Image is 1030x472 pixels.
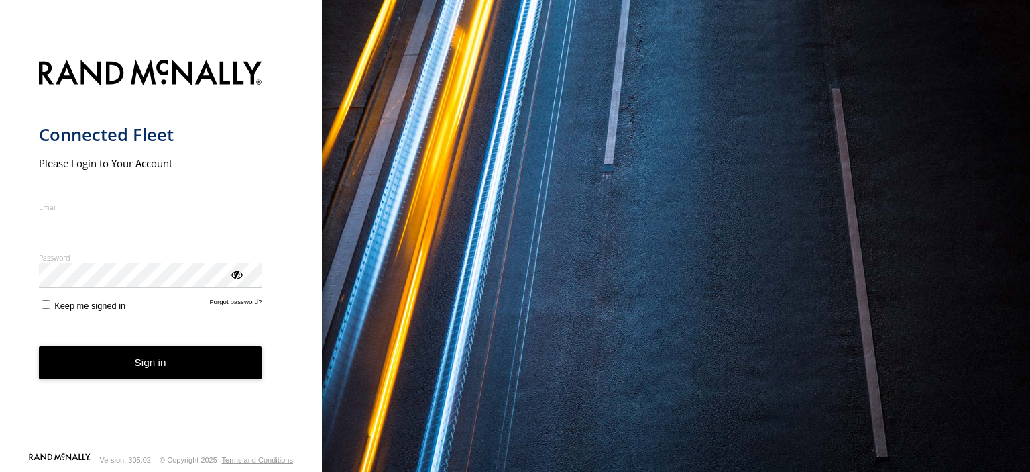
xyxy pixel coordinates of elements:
img: Rand McNally [39,57,262,91]
a: Visit our Website [29,453,91,467]
a: Forgot password? [210,298,262,311]
h2: Please Login to Your Account [39,156,262,170]
span: Keep me signed in [54,301,125,311]
div: Version: 305.02 [100,456,151,464]
a: Terms and Conditions [222,456,293,464]
label: Password [39,252,262,263]
h1: Connected Fleet [39,124,262,146]
label: Email [39,202,262,212]
input: Keep me signed in [42,300,50,309]
button: Sign in [39,346,262,379]
form: main [39,52,284,452]
div: © Copyright 2025 - [160,456,293,464]
div: ViewPassword [229,267,243,281]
